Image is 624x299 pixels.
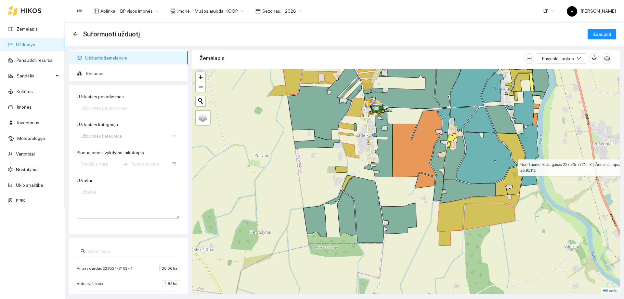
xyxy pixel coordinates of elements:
[120,6,159,16] span: BP visos įmonės
[85,51,183,64] span: Užduotis žemėlapyje
[16,151,35,156] a: Vartotojai
[83,29,140,39] span: Suformuoti užduotį
[196,111,210,125] a: Layers
[123,161,128,167] span: swap-right
[199,83,203,91] span: −
[17,26,38,32] a: Žemėlapis
[524,56,534,61] span: column-width
[17,69,54,82] span: Sandėlis
[86,67,183,80] span: Resursai
[177,7,191,15] span: Įmonė :
[17,104,32,110] a: Įmonės
[537,53,586,64] button: Pasirinkti laukusdown
[76,8,82,14] span: menu-fold
[571,6,574,17] span: R
[131,160,170,168] input: Pabaigos data
[593,31,611,38] span: Išsaugoti
[17,120,39,125] a: Inventorius
[543,6,554,16] span: LT
[603,289,618,293] a: Leaflet
[77,93,124,100] label: Užduoties pavadinimas
[73,32,78,37] div: Atgal
[77,103,180,113] input: Užduoties pavadinimas
[86,248,176,255] input: Ieškoti lauko
[81,249,85,253] span: search
[73,32,78,37] span: arrow-left
[77,121,118,128] label: Užduoties kategorija
[200,49,524,68] div: Žemėlapis
[196,72,205,82] a: Zoom in
[77,149,144,156] label: Planuojamas įvykdymo laikotarpis
[196,96,205,106] button: Initiate a new search
[16,183,43,188] a: Ūkio analitika
[195,6,244,16] span: Mūšos aruodai KOOP
[577,56,581,61] span: down
[162,280,180,287] span: 1.82 ha
[16,198,25,203] a: PPIS
[100,7,116,15] span: Aplinka :
[542,55,574,62] span: Pasirinkti laukus
[77,280,106,287] span: Ardulevičienės
[77,187,180,219] textarea: Užrašai
[17,136,45,141] a: Meteorologija
[77,177,92,184] label: Užrašai
[81,131,172,141] input: Užduoties kategorija
[17,89,33,94] a: Kultūros
[196,82,205,92] a: Zoom out
[170,8,175,14] span: shop
[588,29,616,39] button: Išsaugoti
[123,161,128,167] span: to
[262,7,281,15] span: Sezonas :
[159,265,180,272] span: 26.56 ha
[16,167,39,172] a: Nustatymai
[81,160,120,168] input: Planuojamas įvykdymo laikotarpis
[524,53,534,64] button: column-width
[73,5,86,18] button: menu-fold
[17,58,54,63] a: Panaudoti resursai
[567,8,616,14] span: [PERSON_NAME]
[255,8,261,14] span: calendar
[94,8,99,14] span: layout
[16,42,35,47] a: Užduotys
[285,6,302,16] span: 2026
[77,265,136,272] span: Antras gardas 228521-8163 - 1
[199,73,203,81] span: +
